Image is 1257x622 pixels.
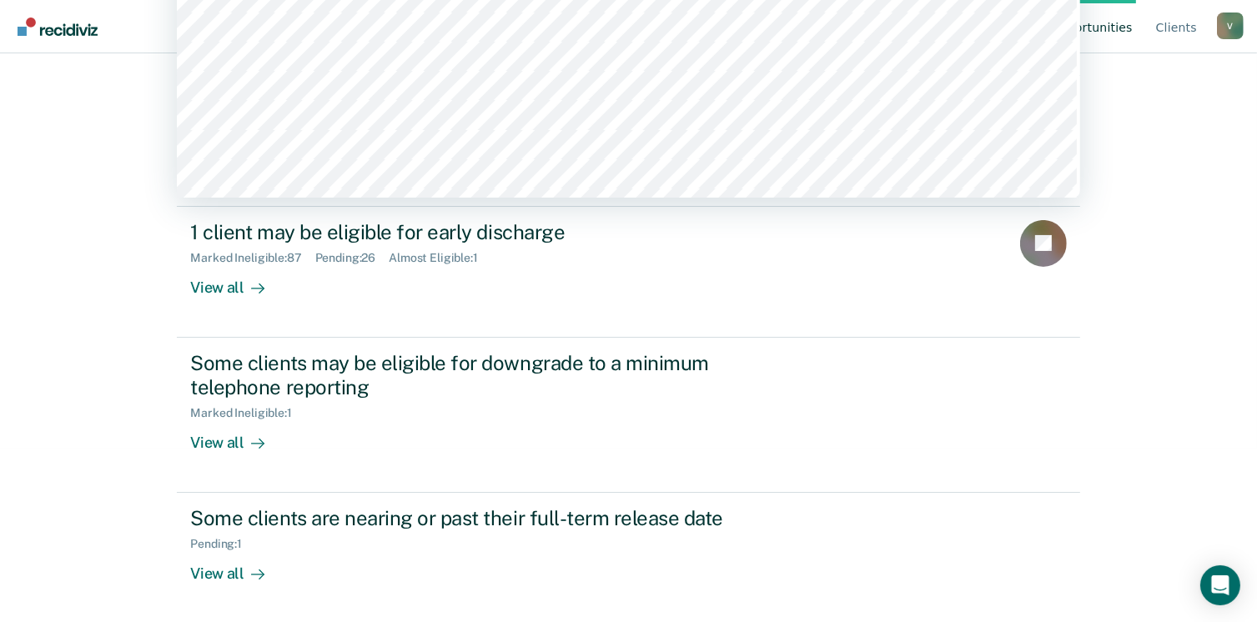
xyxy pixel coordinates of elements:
[190,251,314,265] div: Marked Ineligible : 87
[190,220,776,244] div: 1 client may be eligible for early discharge
[190,419,284,452] div: View all
[190,406,304,420] div: Marked Ineligible : 1
[1217,13,1244,39] button: Profile dropdown button
[190,551,284,584] div: View all
[177,338,1079,493] a: Some clients may be eligible for downgrade to a minimum telephone reportingMarked Ineligible:1Vie...
[190,537,255,551] div: Pending : 1
[18,18,98,36] img: Recidiviz
[315,251,390,265] div: Pending : 26
[1200,565,1240,605] div: Open Intercom Messenger
[190,506,776,530] div: Some clients are nearing or past their full-term release date
[190,264,284,297] div: View all
[177,207,1079,338] a: 1 client may be eligible for early dischargeMarked Ineligible:87Pending:26Almost Eligible:1View all
[190,351,776,399] div: Some clients may be eligible for downgrade to a minimum telephone reporting
[389,251,491,265] div: Almost Eligible : 1
[1217,13,1244,39] div: V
